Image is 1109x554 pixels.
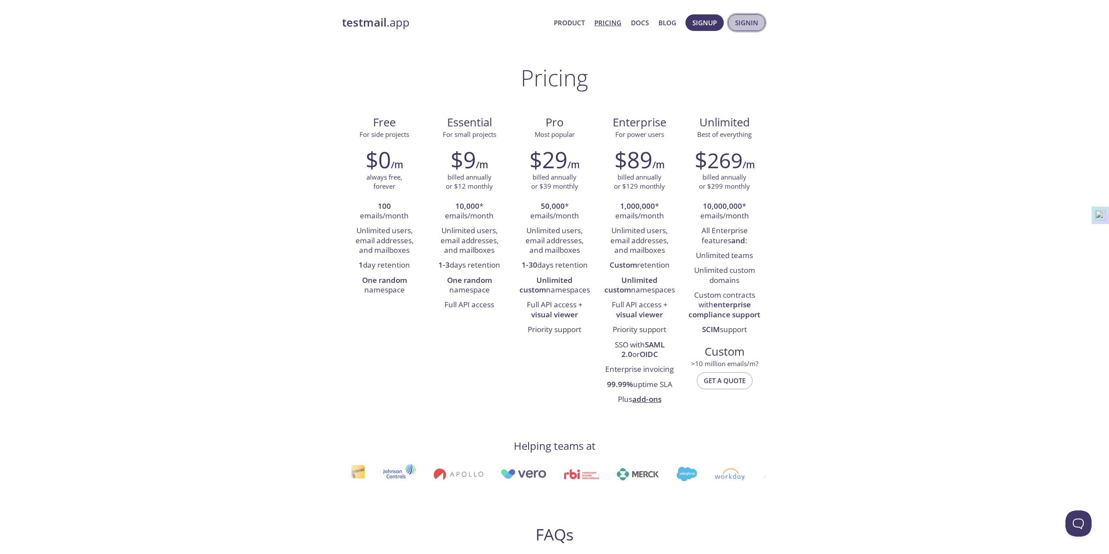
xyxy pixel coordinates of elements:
[692,17,717,28] span: Signup
[387,525,722,544] h2: FAQs
[688,263,760,288] li: Unlimited custom domains
[604,273,675,298] li: namespaces
[366,173,402,191] p: always free, forever
[604,258,675,273] li: retention
[434,224,505,258] li: Unlimited users, email addresses, and mailboxes
[689,344,760,359] span: Custom
[378,201,391,211] strong: 100
[604,338,675,363] li: SSO with or
[349,258,421,273] li: day retention
[529,146,567,173] h2: $29
[691,359,758,368] span: > 10 million emails/m?
[443,130,496,139] span: For small projects
[434,199,505,224] li: * emails/month
[359,260,363,270] strong: 1
[707,146,743,174] span: 269
[519,323,590,337] li: Priority support
[616,468,658,480] img: merck
[676,467,697,481] img: salesforce
[610,260,637,270] strong: Custom
[455,201,479,211] strong: 10,000
[350,465,365,483] img: interac
[519,115,590,130] span: Pro
[604,275,658,295] strong: Unlimited custom
[728,14,765,31] button: Signin
[519,298,590,323] li: Full API access +
[434,298,505,313] li: Full API access
[434,273,505,298] li: namespace
[604,224,675,258] li: Unlimited users, email addresses, and mailboxes
[519,199,590,224] li: * emails/month
[563,469,599,479] img: rbi
[476,157,488,172] h6: /m
[697,372,753,389] button: Get a quote
[519,275,573,295] strong: Unlimited custom
[604,323,675,337] li: Priority support
[688,224,760,248] li: All Enterprise features :
[688,299,760,319] strong: enterprise compliance support
[521,65,588,91] h1: Pricing
[652,157,665,172] h6: /m
[349,224,421,258] li: Unlimited users, email addresses, and mailboxes
[658,17,676,28] a: Blog
[604,377,675,392] li: uptime SLA
[434,258,505,273] li: days retention
[366,146,391,173] h2: $0
[620,201,655,211] strong: 1,000,000
[531,173,578,191] p: billed annually or $39 monthly
[342,15,387,30] strong: testmail
[604,392,675,407] li: Plus
[688,248,760,263] li: Unlimited teams
[621,340,665,359] strong: SAML 2.0
[704,375,746,386] span: Get a quote
[349,273,421,298] li: namespace
[604,199,675,224] li: * emails/month
[632,394,661,404] a: add-ons
[438,260,450,270] strong: 1-3
[695,146,743,173] h2: $
[735,17,758,28] span: Signin
[688,199,760,224] li: * emails/month
[554,17,585,28] a: Product
[714,468,745,480] img: workday
[535,130,575,139] span: Most popular
[640,349,658,359] strong: OIDC
[433,468,483,480] img: apollo
[391,157,403,172] h6: /m
[688,288,760,323] li: Custom contracts with
[446,173,493,191] p: billed annually or $12 monthly
[743,157,755,172] h6: /m
[604,115,675,130] span: Enterprise
[607,379,633,389] strong: 99.99%
[703,201,742,211] strong: 10,000,000
[519,258,590,273] li: days retention
[362,275,407,285] strong: One random
[451,146,476,173] h2: $9
[1065,510,1092,537] iframe: Help Scout Beacon - Open
[699,115,750,130] span: Unlimited
[434,115,505,130] span: Essential
[614,173,665,191] p: billed annually or $129 monthly
[697,130,752,139] span: Best of everything
[519,273,590,298] li: namespaces
[567,157,580,172] h6: /m
[685,14,724,31] button: Signup
[519,224,590,258] li: Unlimited users, email addresses, and mailboxes
[531,309,578,319] strong: visual viewer
[731,235,745,245] strong: and
[349,199,421,224] li: emails/month
[522,260,537,270] strong: 1-30
[615,130,664,139] span: For power users
[447,275,492,285] strong: One random
[604,362,675,377] li: Enterprise invoicing
[359,130,409,139] span: For side projects
[616,309,663,319] strong: visual viewer
[382,464,416,485] img: johnsoncontrols
[514,439,596,453] h4: Helping teams at
[688,323,760,337] li: support
[349,115,420,130] span: Free
[702,324,720,334] strong: SCIM
[594,17,621,28] a: Pricing
[699,173,750,191] p: billed annually or $299 monthly
[604,298,675,323] li: Full API access +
